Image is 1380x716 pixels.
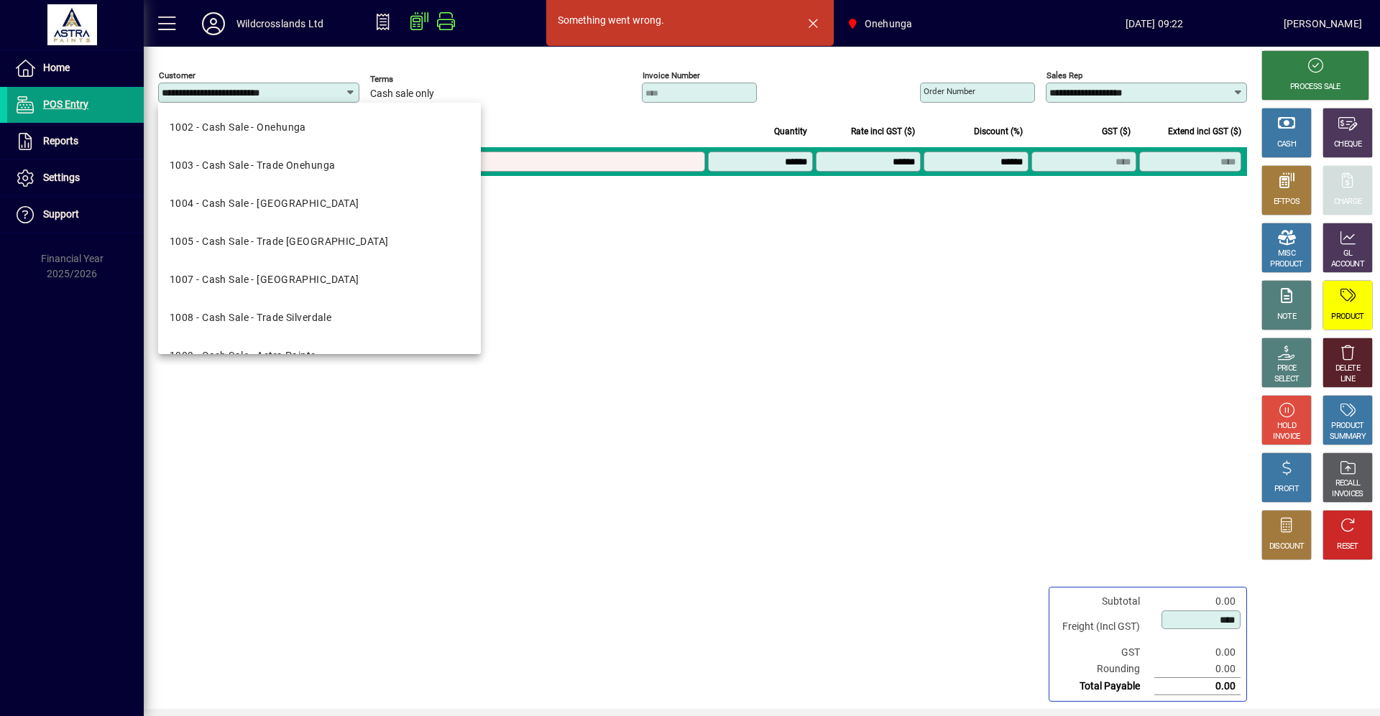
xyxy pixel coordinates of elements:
[159,70,195,80] mat-label: Customer
[43,208,79,220] span: Support
[43,62,70,73] span: Home
[1334,197,1362,208] div: CHARGE
[1290,82,1340,93] div: PROCESS SALE
[774,124,807,139] span: Quantity
[370,75,456,84] span: Terms
[851,124,915,139] span: Rate incl GST ($)
[1270,259,1302,270] div: PRODUCT
[1273,432,1299,442] div: INVOICE
[170,348,316,363] div: 1009 - Cash Sale - Astra Paints
[1168,124,1241,139] span: Extend incl GST ($)
[1055,661,1154,678] td: Rounding
[1269,541,1304,552] div: DISCOUNT
[190,11,236,37] button: Profile
[1277,363,1297,374] div: PRICE
[1278,248,1295,259] div: MISC
[1274,197,1300,208] div: EFTPOS
[158,108,481,147] mat-option: 1002 - Cash Sale - Onehunga
[1331,421,1363,432] div: PRODUCT
[1330,432,1366,442] div: SUMMARY
[1154,644,1241,661] td: 0.00
[158,223,481,261] mat-option: 1005 - Cash Sale - Trade Christchurch
[7,160,144,196] a: Settings
[1055,644,1154,661] td: GST
[370,88,434,100] span: Cash sale only
[1343,248,1353,259] div: GL
[158,147,481,185] mat-option: 1003 - Cash Sale - Trade Onehunga
[1340,374,1355,385] div: LINE
[158,261,481,299] mat-option: 1007 - Cash Sale - Silverdale
[1025,12,1283,35] span: [DATE] 09:22
[865,12,912,35] span: Onehunga
[43,172,80,183] span: Settings
[1337,541,1358,552] div: RESET
[1335,478,1361,489] div: RECALL
[170,158,335,173] div: 1003 - Cash Sale - Trade Onehunga
[1332,489,1363,500] div: INVOICES
[158,337,481,375] mat-option: 1009 - Cash Sale - Astra Paints
[158,299,481,337] mat-option: 1008 - Cash Sale - Trade Silverdale
[1055,610,1154,644] td: Freight (Incl GST)
[1277,139,1296,150] div: CASH
[1335,363,1360,374] div: DELETE
[170,272,359,287] div: 1007 - Cash Sale - [GEOGRAPHIC_DATA]
[43,135,78,147] span: Reports
[7,124,144,159] a: Reports
[43,98,88,110] span: POS Entry
[974,124,1023,139] span: Discount (%)
[1331,312,1363,322] div: PRODUCT
[170,310,331,325] div: 1008 - Cash Sale - Trade Silverdale
[1055,593,1154,610] td: Subtotal
[1277,312,1296,322] div: NOTE
[1154,678,1241,695] td: 0.00
[236,12,323,35] div: Wildcrosslands Ltd
[643,70,700,80] mat-label: Invoice number
[158,185,481,223] mat-option: 1004 - Cash Sale - Christchurch
[1277,421,1296,432] div: HOLD
[1274,374,1299,385] div: SELECT
[1274,484,1299,495] div: PROFIT
[170,234,388,249] div: 1005 - Cash Sale - Trade [GEOGRAPHIC_DATA]
[7,50,144,86] a: Home
[170,196,359,211] div: 1004 - Cash Sale - [GEOGRAPHIC_DATA]
[840,11,918,37] span: Onehunga
[924,86,975,96] mat-label: Order number
[1331,259,1364,270] div: ACCOUNT
[1154,661,1241,678] td: 0.00
[1046,70,1082,80] mat-label: Sales rep
[1102,124,1131,139] span: GST ($)
[1334,139,1361,150] div: CHEQUE
[7,197,144,233] a: Support
[1055,678,1154,695] td: Total Payable
[170,120,306,135] div: 1002 - Cash Sale - Onehunga
[1284,12,1362,35] div: [PERSON_NAME]
[1154,593,1241,610] td: 0.00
